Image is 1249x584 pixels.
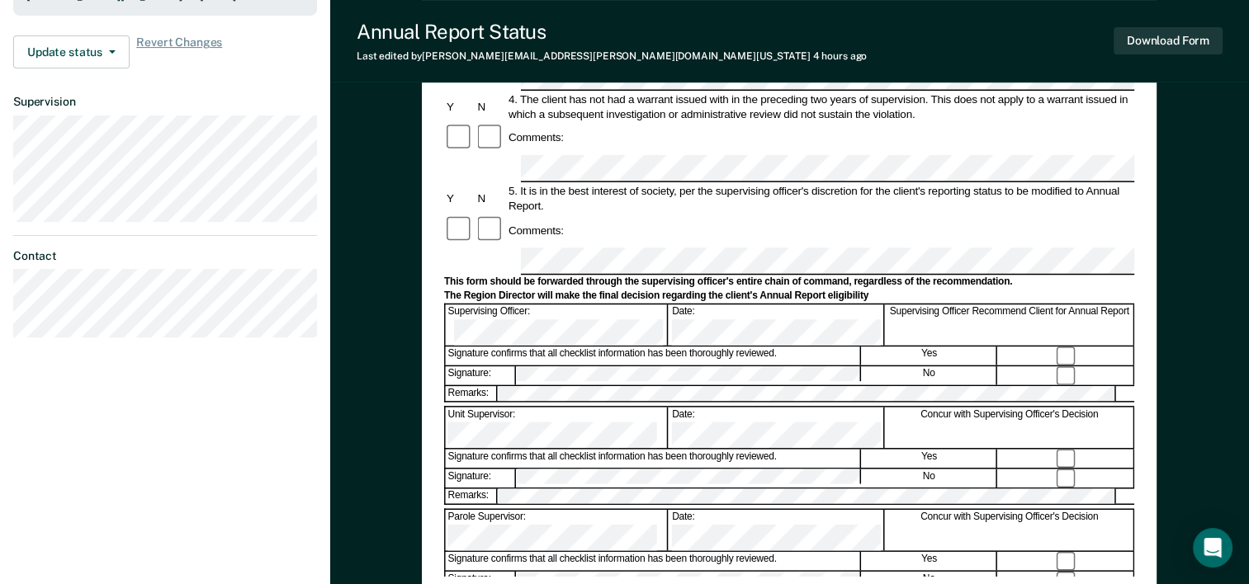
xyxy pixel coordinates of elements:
div: Signature: [446,469,516,487]
div: Y [444,99,475,114]
div: This form should be forwarded through the supervising officer's entire chain of command, regardle... [444,276,1134,289]
div: Supervising Officer: [446,305,669,346]
div: Last edited by [PERSON_NAME][EMAIL_ADDRESS][PERSON_NAME][DOMAIN_NAME][US_STATE] [357,50,867,62]
div: Signature confirms that all checklist information has been thoroughly reviewed. [446,552,861,570]
div: Yes [862,450,997,468]
div: Concur with Supervising Officer's Decision [886,407,1134,448]
div: Remarks: [446,489,499,504]
div: Comments: [506,223,566,238]
div: 5. It is in the best interest of society, per the supervising officer's discretion for the client... [506,184,1134,214]
dt: Supervision [13,95,317,109]
div: N [475,99,506,114]
div: 4. The client has not had a warrant issued with in the preceding two years of supervision. This d... [506,92,1134,121]
dt: Contact [13,249,317,263]
div: N [475,191,506,206]
div: Signature confirms that all checklist information has been thoroughly reviewed. [446,347,861,365]
div: Annual Report Status [357,20,867,44]
button: Update status [13,35,130,68]
div: No [862,469,997,487]
div: Date: [669,305,884,346]
div: Concur with Supervising Officer's Decision [886,510,1134,550]
div: Y [444,191,475,206]
div: No [862,366,997,384]
div: Signature confirms that all checklist information has been thoroughly reviewed. [446,450,861,468]
div: Remarks: [446,386,499,401]
div: Yes [862,347,997,365]
button: Download Form [1114,27,1223,54]
span: 4 hours ago [813,50,868,62]
div: Supervising Officer Recommend Client for Annual Report [886,305,1134,346]
span: Revert Changes [136,35,222,68]
div: Date: [669,510,884,550]
div: The Region Director will make the final decision regarding the client's Annual Report eligibility [444,290,1134,303]
div: Yes [862,552,997,570]
div: Date: [669,407,884,448]
div: Comments: [506,130,566,145]
div: Open Intercom Messenger [1193,528,1232,568]
div: Signature: [446,366,516,384]
div: Parole Supervisor: [446,510,669,550]
div: Unit Supervisor: [446,407,669,448]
